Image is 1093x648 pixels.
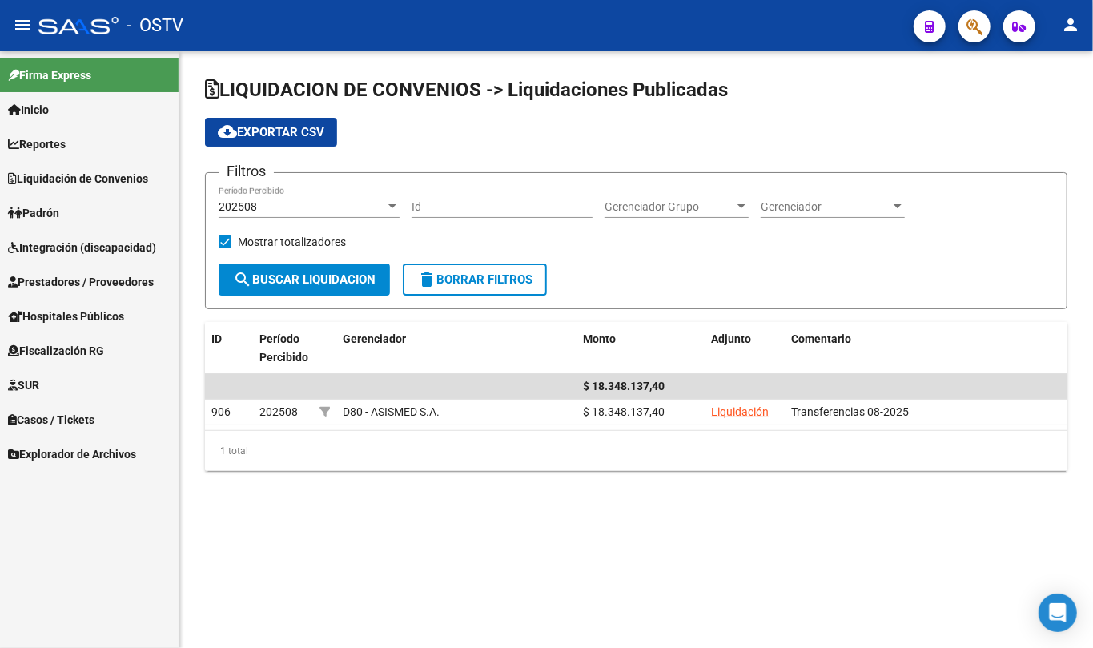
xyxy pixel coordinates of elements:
[1039,594,1077,632] div: Open Intercom Messenger
[711,405,769,418] a: Liquidación
[403,264,547,296] button: Borrar Filtros
[8,135,66,153] span: Reportes
[45,26,78,38] div: v 4.0.25
[84,95,123,105] div: Dominio
[605,200,734,214] span: Gerenciador Grupo
[8,376,39,394] span: SUR
[219,160,274,183] h3: Filtros
[8,66,91,84] span: Firma Express
[218,122,237,141] mat-icon: cloud_download
[8,101,49,119] span: Inicio
[1061,15,1080,34] mat-icon: person
[417,270,436,289] mat-icon: delete
[577,322,705,392] datatable-header-cell: Monto
[705,322,785,392] datatable-header-cell: Adjunto
[711,332,751,345] span: Adjunto
[761,200,890,214] span: Gerenciador
[26,26,38,38] img: logo_orange.svg
[42,42,179,54] div: Dominio: [DOMAIN_NAME]
[259,405,298,418] span: 202508
[8,204,59,222] span: Padrón
[205,431,1067,471] div: 1 total
[259,332,308,364] span: Período Percibido
[8,273,154,291] span: Prestadores / Proveedores
[205,118,337,147] button: Exportar CSV
[238,232,346,252] span: Mostrar totalizadores
[8,445,136,463] span: Explorador de Archivos
[211,332,222,345] span: ID
[219,200,257,213] span: 202508
[583,380,665,392] span: $ 18.348.137,40
[219,264,390,296] button: Buscar Liquidacion
[233,270,252,289] mat-icon: search
[205,322,253,392] datatable-header-cell: ID
[66,93,79,106] img: tab_domain_overview_orange.svg
[8,308,124,325] span: Hospitales Públicos
[205,78,728,101] span: LIQUIDACION DE CONVENIOS -> Liquidaciones Publicadas
[253,322,313,392] datatable-header-cell: Período Percibido
[336,322,577,392] datatable-header-cell: Gerenciador
[583,403,698,421] div: $ 18.348.137,40
[211,405,231,418] span: 906
[343,405,440,418] span: D80 - ASISMED S.A.
[127,8,183,43] span: - OSTV
[8,411,94,429] span: Casos / Tickets
[791,405,909,418] span: Transferencias 08-2025
[8,170,148,187] span: Liquidación de Convenios
[188,95,255,105] div: Palabras clave
[171,93,183,106] img: tab_keywords_by_traffic_grey.svg
[233,272,376,287] span: Buscar Liquidacion
[218,125,324,139] span: Exportar CSV
[417,272,532,287] span: Borrar Filtros
[13,15,32,34] mat-icon: menu
[26,42,38,54] img: website_grey.svg
[8,239,156,256] span: Integración (discapacidad)
[583,332,616,345] span: Monto
[8,342,104,360] span: Fiscalización RG
[343,332,406,345] span: Gerenciador
[785,322,1067,392] datatable-header-cell: Comentario
[791,332,851,345] span: Comentario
